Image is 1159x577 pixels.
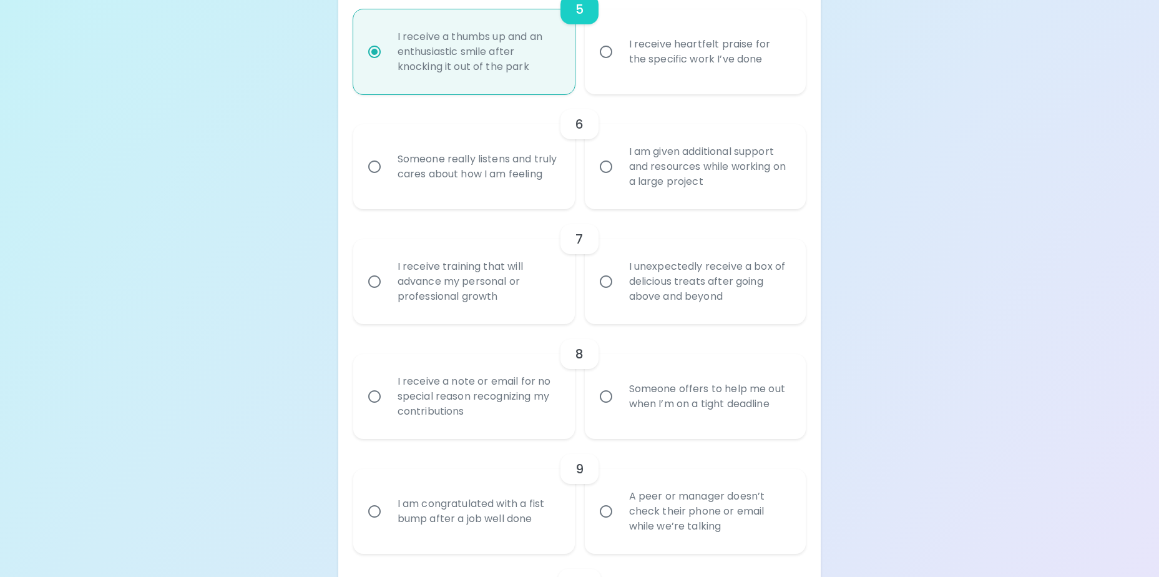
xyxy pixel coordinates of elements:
[575,229,583,249] h6: 7
[388,244,568,319] div: I receive training that will advance my personal or professional growth
[575,459,584,479] h6: 9
[619,22,800,82] div: I receive heartfelt praise for the specific work I’ve done
[353,439,806,554] div: choice-group-check
[619,244,800,319] div: I unexpectedly receive a box of delicious treats after going above and beyond
[619,129,800,204] div: I am given additional support and resources while working on a large project
[619,367,800,427] div: Someone offers to help me out when I’m on a tight deadline
[388,137,568,197] div: Someone really listens and truly cares about how I am feeling
[388,481,568,541] div: I am congratulated with a fist bump after a job well done
[353,209,806,324] div: choice-group-check
[353,94,806,209] div: choice-group-check
[353,324,806,439] div: choice-group-check
[388,14,568,89] div: I receive a thumbs up and an enthusiastic smile after knocking it out of the park
[619,474,800,549] div: A peer or manager doesn’t check their phone or email while we’re talking
[388,359,568,434] div: I receive a note or email for no special reason recognizing my contributions
[575,344,584,364] h6: 8
[575,114,584,134] h6: 6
